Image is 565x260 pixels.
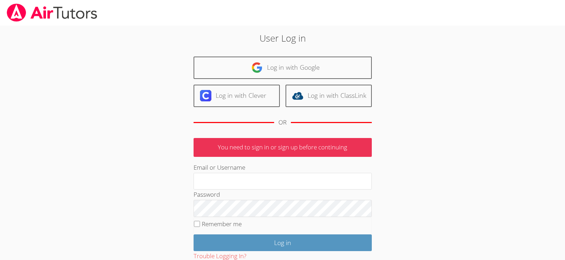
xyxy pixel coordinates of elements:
[278,117,287,128] div: OR
[194,163,245,171] label: Email or Username
[194,85,280,107] a: Log in with Clever
[130,31,435,45] h2: User Log in
[194,190,220,198] label: Password
[292,90,303,101] img: classlink-logo-d6bb404cc1216ec64c9a2012d9dc4662098be43eaf13dc465df04b49fa7ab582.svg
[194,138,372,157] p: You need to sign in or sign up before continuing
[202,220,242,228] label: Remember me
[6,4,98,22] img: airtutors_banner-c4298cdbf04f3fff15de1276eac7730deb9818008684d7c2e4769d2f7ddbe033.png
[286,85,372,107] a: Log in with ClassLink
[194,234,372,251] input: Log in
[200,90,211,101] img: clever-logo-6eab21bc6e7a338710f1a6ff85c0baf02591cd810cc4098c63d3a4b26e2feb20.svg
[251,62,263,73] img: google-logo-50288ca7cdecda66e5e0955fdab243c47b7ad437acaf1139b6f446037453330a.svg
[194,57,372,79] a: Log in with Google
